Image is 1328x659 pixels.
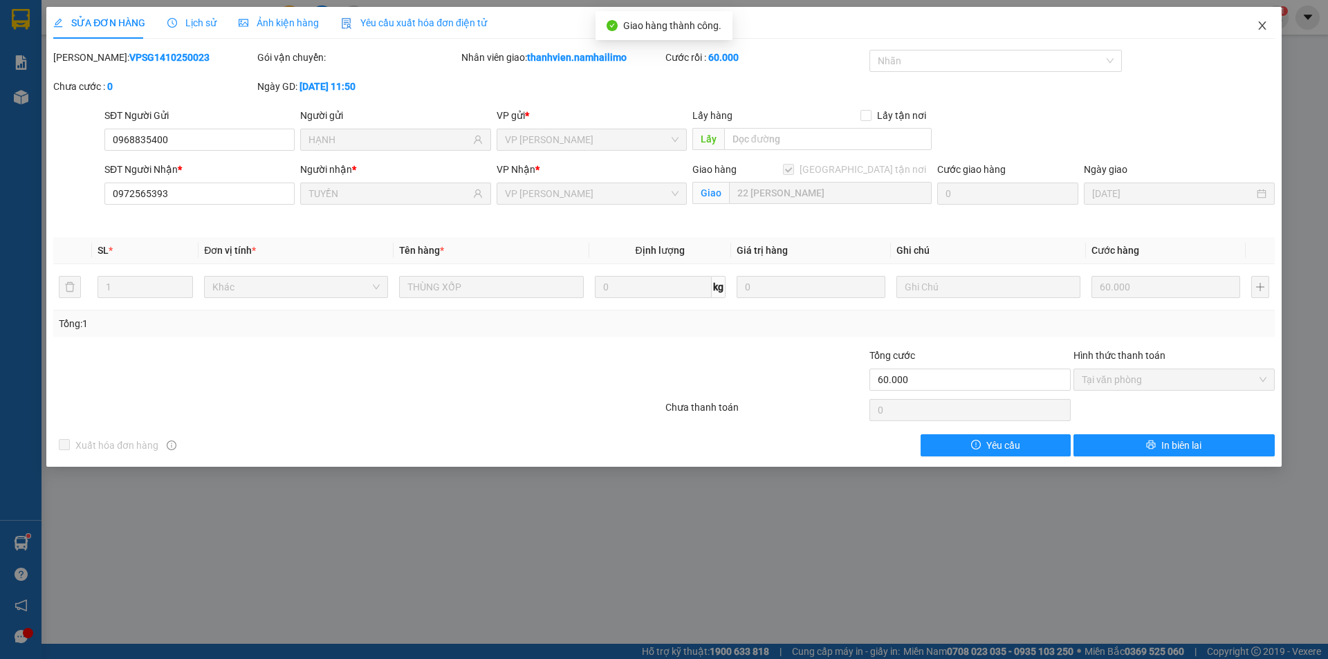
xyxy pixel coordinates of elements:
[399,276,583,298] input: VD: Bàn, Ghế
[729,182,932,204] input: Giao tận nơi
[53,79,255,94] div: Chưa cước :
[737,245,788,256] span: Giá trị hàng
[461,50,663,65] div: Nhân viên giao:
[107,81,113,92] b: 0
[1243,7,1282,46] button: Close
[527,52,627,63] b: thanhvien.namhailimo
[712,276,726,298] span: kg
[1091,245,1139,256] span: Cước hàng
[53,18,63,28] span: edit
[708,52,739,63] b: 60.000
[891,237,1086,264] th: Ghi chú
[473,135,483,145] span: user
[167,18,177,28] span: clock-circle
[692,182,729,204] span: Giao
[1251,276,1269,298] button: plus
[937,183,1078,205] input: Cước giao hàng
[308,186,470,201] input: Tên người nhận
[724,128,932,150] input: Dọc đường
[1084,164,1127,175] label: Ngày giao
[399,245,444,256] span: Tên hàng
[473,189,483,198] span: user
[623,20,721,31] span: Giao hàng thành công.
[664,400,868,424] div: Chưa thanh toán
[98,245,109,256] span: SL
[300,162,490,177] div: Người nhận
[239,17,319,28] span: Ảnh kiện hàng
[971,440,981,451] span: exclamation-circle
[129,52,210,63] b: VPSG1410250023
[308,132,470,147] input: Tên người gửi
[341,18,352,29] img: icon
[692,128,724,150] span: Lấy
[1073,434,1275,456] button: printerIn biên lai
[1073,350,1165,361] label: Hình thức thanh toán
[871,108,932,123] span: Lấy tận nơi
[257,50,459,65] div: Gói vận chuyển:
[204,245,256,256] span: Đơn vị tính
[257,79,459,94] div: Ngày GD:
[239,18,248,28] span: picture
[497,164,535,175] span: VP Nhận
[104,162,295,177] div: SĐT Người Nhận
[607,20,618,31] span: check-circle
[104,108,295,123] div: SĐT Người Gửi
[737,276,885,298] input: 0
[665,50,867,65] div: Cước rồi :
[70,438,164,453] span: Xuất hóa đơn hàng
[1091,276,1240,298] input: 0
[692,110,732,121] span: Lấy hàng
[505,183,679,204] span: VP Phan Thiết
[53,50,255,65] div: [PERSON_NAME]:
[167,440,176,450] span: info-circle
[300,108,490,123] div: Người gửi
[937,164,1006,175] label: Cước giao hàng
[341,17,487,28] span: Yêu cầu xuất hóa đơn điện tử
[986,438,1020,453] span: Yêu cầu
[167,17,216,28] span: Lịch sử
[505,129,679,150] span: VP Phạm Ngũ Lão
[921,434,1071,456] button: exclamation-circleYêu cầu
[636,245,685,256] span: Định lượng
[497,108,687,123] div: VP gửi
[896,276,1080,298] input: Ghi Chú
[299,81,356,92] b: [DATE] 11:50
[869,350,915,361] span: Tổng cước
[692,164,737,175] span: Giao hàng
[1082,369,1266,390] span: Tại văn phòng
[59,276,81,298] button: delete
[1161,438,1201,453] span: In biên lai
[53,17,145,28] span: SỬA ĐƠN HÀNG
[1257,20,1268,31] span: close
[1146,440,1156,451] span: printer
[59,316,513,331] div: Tổng: 1
[1092,186,1253,201] input: Ngày giao
[212,277,380,297] span: Khác
[794,162,932,177] span: [GEOGRAPHIC_DATA] tận nơi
